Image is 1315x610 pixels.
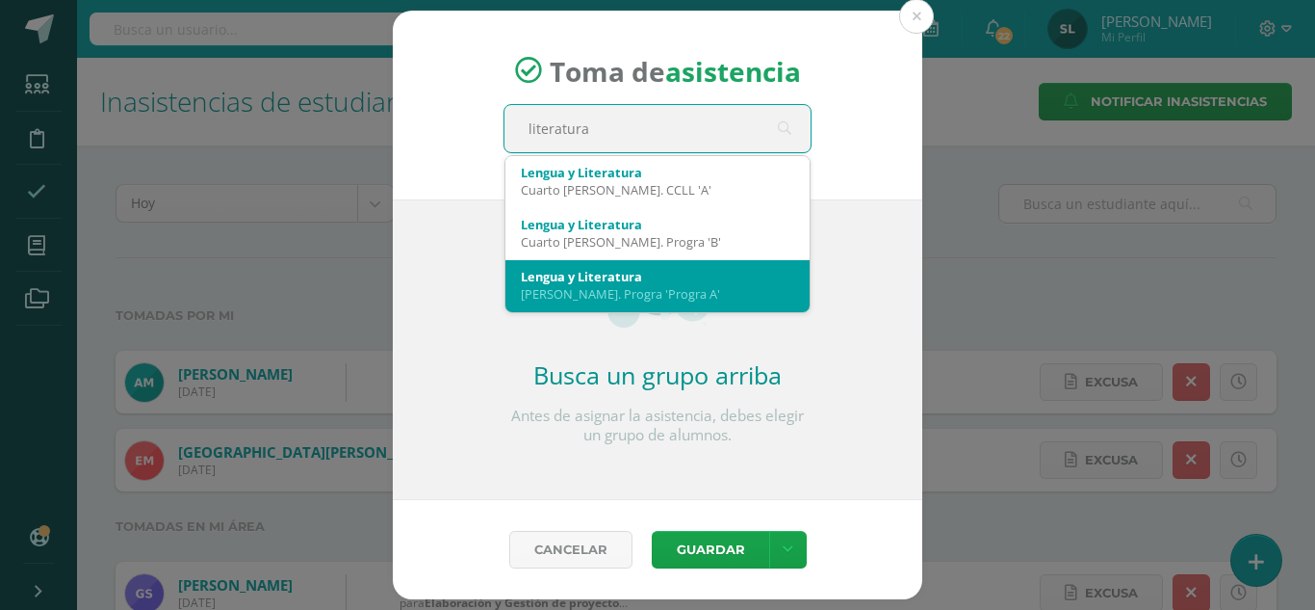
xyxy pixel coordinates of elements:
div: Cuarto [PERSON_NAME]. CCLL 'A' [521,181,794,199]
div: [PERSON_NAME]. Progra 'Progra A' [521,285,794,303]
div: Lengua y Literatura [521,164,794,181]
a: Cancelar [509,531,632,569]
h2: Busca un grupo arriba [503,358,812,391]
input: Busca un grado o sección aquí... [504,105,811,152]
button: Guardar [652,531,769,569]
div: Cuarto [PERSON_NAME]. Progra 'B' [521,233,794,251]
span: Toma de [550,52,801,89]
div: Lengua y Literatura [521,216,794,233]
strong: asistencia [665,52,801,89]
div: Lengua y Literatura [521,268,794,285]
p: Antes de asignar la asistencia, debes elegir un grupo de alumnos. [503,407,812,445]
